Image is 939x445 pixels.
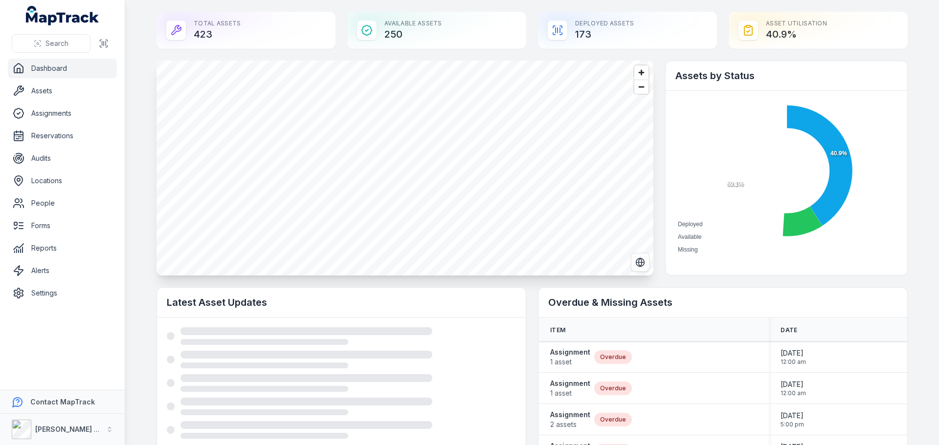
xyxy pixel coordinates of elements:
[678,221,703,228] span: Deployed
[8,148,117,168] a: Audits
[550,379,590,398] a: Assignment1 asset
[550,388,590,398] span: 1 asset
[8,81,117,101] a: Assets
[781,326,797,334] span: Date
[781,411,804,428] time: 9/5/2025, 5:00:00 PM
[550,326,565,334] span: Item
[550,410,590,429] a: Assignment2 assets
[781,358,806,366] span: 12:00 am
[8,238,117,258] a: Reports
[548,296,897,309] h2: Overdue & Missing Assets
[8,216,117,235] a: Forms
[781,348,806,358] span: [DATE]
[550,420,590,429] span: 2 assets
[30,398,95,406] strong: Contact MapTrack
[35,425,115,433] strong: [PERSON_NAME] Group
[631,253,649,272] button: Switch to Satellite View
[594,413,632,426] div: Overdue
[594,350,632,364] div: Overdue
[45,39,68,48] span: Search
[678,233,701,240] span: Available
[8,59,117,78] a: Dashboard
[781,380,806,389] span: [DATE]
[8,171,117,191] a: Locations
[550,379,590,388] strong: Assignment
[781,411,804,421] span: [DATE]
[550,410,590,420] strong: Assignment
[781,348,806,366] time: 7/31/2025, 12:00:00 AM
[167,296,516,309] h2: Latest Asset Updates
[675,69,897,83] h2: Assets by Status
[8,193,117,213] a: People
[8,104,117,123] a: Assignments
[678,246,698,253] span: Missing
[550,357,590,367] span: 1 asset
[26,6,99,25] a: MapTrack
[8,261,117,280] a: Alerts
[156,61,653,275] canvas: Map
[550,347,590,357] strong: Assignment
[8,126,117,146] a: Reservations
[781,389,806,397] span: 12:00 am
[634,80,648,94] button: Zoom out
[12,34,90,53] button: Search
[8,283,117,303] a: Settings
[594,381,632,395] div: Overdue
[781,421,804,428] span: 5:00 pm
[781,380,806,397] time: 9/12/2025, 12:00:00 AM
[550,347,590,367] a: Assignment1 asset
[634,65,648,80] button: Zoom in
